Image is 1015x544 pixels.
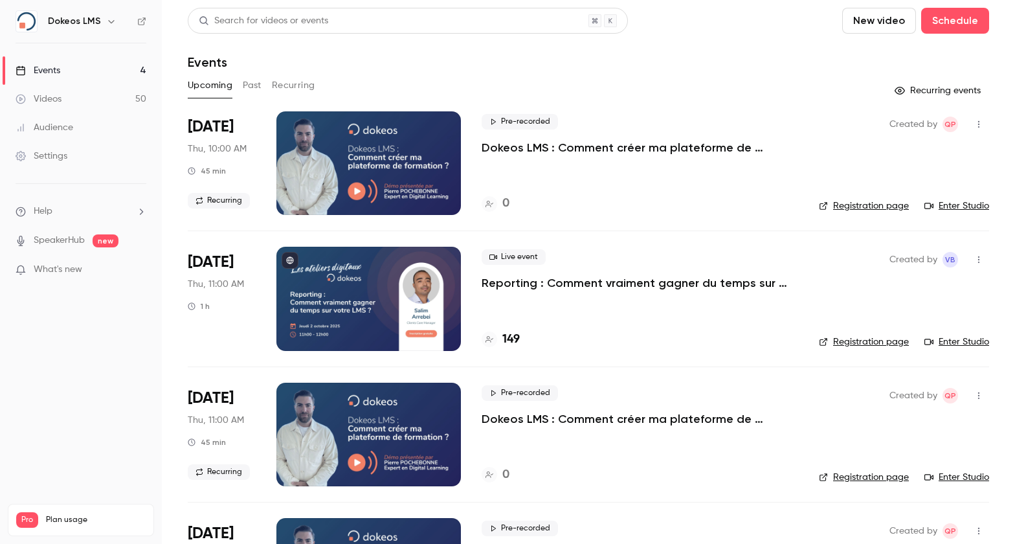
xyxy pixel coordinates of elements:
[482,114,558,130] span: Pre-recorded
[482,385,558,401] span: Pre-recorded
[924,335,989,348] a: Enter Studio
[502,466,509,484] h4: 0
[482,411,798,427] a: Dokeos LMS : Comment créer ma plateforme de formation ?
[924,199,989,212] a: Enter Studio
[944,388,956,403] span: Qp
[188,278,244,291] span: Thu, 11:00 AM
[819,199,909,212] a: Registration page
[482,140,798,155] a: Dokeos LMS : Comment créer ma plateforme de formation ?
[188,464,250,480] span: Recurring
[188,193,250,209] span: Recurring
[502,195,509,212] h4: 0
[199,14,328,28] div: Search for videos or events
[942,523,958,539] span: Quentin partenaires@dokeos.com
[188,523,234,544] span: [DATE]
[482,331,520,348] a: 149
[188,383,256,486] div: Oct 9 Thu, 11:00 AM (Europe/Paris)
[482,275,798,291] a: Reporting : Comment vraiment gagner du temps sur votre LMS ?
[272,75,315,96] button: Recurring
[93,234,118,247] span: new
[188,111,256,215] div: Oct 2 Thu, 10:00 AM (Europe/Paris)
[34,205,52,218] span: Help
[942,388,958,403] span: Quentin partenaires@dokeos.com
[16,512,38,528] span: Pro
[482,466,509,484] a: 0
[944,117,956,132] span: Qp
[921,8,989,34] button: Schedule
[188,166,226,176] div: 45 min
[46,515,146,525] span: Plan usage
[889,388,937,403] span: Created by
[16,121,73,134] div: Audience
[16,11,37,32] img: Dokeos LMS
[188,301,210,312] div: 1 h
[48,15,101,28] h6: Dokeos LMS
[131,264,146,276] iframe: Noticeable Trigger
[188,142,247,155] span: Thu, 10:00 AM
[188,75,232,96] button: Upcoming
[889,252,937,267] span: Created by
[482,521,558,536] span: Pre-recorded
[16,205,146,218] li: help-dropdown-opener
[842,8,916,34] button: New video
[482,195,509,212] a: 0
[188,388,234,409] span: [DATE]
[188,437,226,448] div: 45 min
[889,523,937,539] span: Created by
[945,252,955,267] span: VB
[944,523,956,539] span: Qp
[34,263,82,277] span: What's new
[16,93,61,106] div: Videos
[942,252,958,267] span: Vasileos Beck
[188,247,256,350] div: Oct 2 Thu, 11:00 AM (Europe/Paris)
[942,117,958,132] span: Quentin partenaires@dokeos.com
[819,471,909,484] a: Registration page
[16,64,60,77] div: Events
[819,335,909,348] a: Registration page
[188,54,227,70] h1: Events
[188,414,244,427] span: Thu, 11:00 AM
[243,75,262,96] button: Past
[889,117,937,132] span: Created by
[889,80,989,101] button: Recurring events
[188,117,234,137] span: [DATE]
[16,150,67,163] div: Settings
[502,331,520,348] h4: 149
[188,252,234,273] span: [DATE]
[924,471,989,484] a: Enter Studio
[482,249,546,265] span: Live event
[34,234,85,247] a: SpeakerHub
